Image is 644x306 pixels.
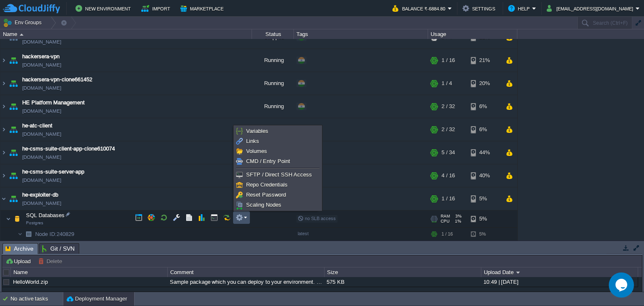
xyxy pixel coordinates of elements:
[246,138,259,144] span: Links
[252,49,294,72] div: Running
[23,228,34,241] img: AMDAwAAAACH5BAEAAAAALAAAAAABAAEAAAICRAEAOw==
[8,95,19,118] img: AMDAwAAAACH5BAEAAAAALAAAAAABAAEAAAICRAEAOw==
[462,3,498,13] button: Settings
[441,72,452,95] div: 1 / 4
[34,231,75,238] span: 240829
[10,292,63,306] div: No active tasks
[13,279,48,285] a: HelloWorld.zip
[22,75,92,84] a: hackersera-vpn-clone661452
[252,95,294,118] div: Running
[246,202,281,208] span: Scaling Nodes
[0,95,7,118] img: AMDAwAAAACH5BAEAAAAALAAAAAABAAEAAAICRAEAOw==
[3,3,60,14] img: CloudJiffy
[235,180,321,189] a: Repo Credentials
[441,228,453,241] div: 1 / 16
[235,137,321,146] a: Links
[0,118,7,141] img: AMDAwAAAACH5BAEAAAAALAAAAAABAAEAAAICRAEAOw==
[482,267,638,277] div: Upload Date
[441,141,455,164] div: 5 / 34
[246,182,288,188] span: Repo Credentials
[428,29,517,39] div: Usage
[11,210,23,227] img: AMDAwAAAACH5BAEAAAAALAAAAAABAAEAAAICRAEAOw==
[471,118,498,141] div: 6%
[471,228,498,241] div: 5%
[0,72,7,95] img: AMDAwAAAACH5BAEAAAAALAAAAAABAAEAAAICRAEAOw==
[168,277,324,287] div: Sample package which you can deploy to your environment. Feel free to delete and upload a package...
[235,147,321,156] a: Volumes
[453,219,461,224] span: 1%
[75,3,133,13] button: New Environment
[294,29,428,39] div: Tags
[25,212,66,218] a: SQL DatabasesPostgres
[325,277,480,287] div: 575 KB
[441,95,455,118] div: 2 / 32
[25,212,66,219] span: SQL Databases
[20,34,23,36] img: AMDAwAAAACH5BAEAAAAALAAAAAABAAEAAAICRAEAOw==
[26,220,43,226] span: Postgres
[8,49,19,72] img: AMDAwAAAACH5BAEAAAAALAAAAAABAAEAAAICRAEAOw==
[5,244,34,254] span: Archive
[235,190,321,200] a: Reset Password
[8,164,19,187] img: AMDAwAAAACH5BAEAAAAALAAAAAABAAEAAAICRAEAOw==
[22,99,85,107] a: HE Platform Management
[22,199,61,207] span: [DOMAIN_NAME]
[8,118,19,141] img: AMDAwAAAACH5BAEAAAAALAAAAAABAAEAAAICRAEAOw==
[5,257,33,265] button: Upload
[471,141,498,164] div: 44%
[235,127,321,136] a: Variables
[18,228,23,241] img: AMDAwAAAACH5BAEAAAAALAAAAAABAAEAAAICRAEAOw==
[252,29,293,39] div: Status
[22,52,60,61] span: hackersera-vpn
[471,187,498,210] div: 5%
[547,3,636,13] button: [EMAIL_ADDRESS][DOMAIN_NAME]
[22,168,84,176] span: he-csms-suite-server-app
[168,267,324,277] div: Comment
[252,72,294,95] div: Running
[441,187,455,210] div: 1 / 16
[508,3,532,13] button: Help
[441,219,449,224] span: CPU
[235,157,321,166] a: CMD / Entry Point
[0,187,7,210] img: AMDAwAAAACH5BAEAAAAALAAAAAABAAEAAAICRAEAOw==
[34,231,75,238] a: Node ID:240829
[441,214,450,219] span: RAM
[246,171,312,178] span: SFTP / Direct SSH Access
[298,216,336,221] span: no SLB access
[38,257,65,265] button: Delete
[471,164,498,187] div: 40%
[22,122,52,130] span: he-atc-client
[6,210,11,227] img: AMDAwAAAACH5BAEAAAAALAAAAAABAAEAAAICRAEAOw==
[235,170,321,179] a: SFTP / Direct SSH Access
[42,244,75,254] span: Git / SVN
[0,164,7,187] img: AMDAwAAAACH5BAEAAAAALAAAAAABAAEAAAICRAEAOw==
[3,17,44,29] button: Env Groups
[246,192,286,198] span: Reset Password
[22,130,61,138] a: [DOMAIN_NAME]
[8,72,19,95] img: AMDAwAAAACH5BAEAAAAALAAAAAABAAEAAAICRAEAOw==
[67,295,127,303] button: Deployment Manager
[453,214,462,219] span: 3%
[0,141,7,164] img: AMDAwAAAACH5BAEAAAAALAAAAAABAAEAAAICRAEAOw==
[22,191,58,199] a: he-exploiter-db
[392,3,448,13] button: Balance ₹-6884.80
[471,49,498,72] div: 21%
[609,272,636,298] iframe: chat widget
[180,3,226,13] button: Marketplace
[22,107,61,115] a: [DOMAIN_NAME]
[0,49,7,72] img: AMDAwAAAACH5BAEAAAAALAAAAAABAAEAAAICRAEAOw==
[22,84,61,92] span: [DOMAIN_NAME]
[35,231,57,237] span: Node ID:
[1,29,252,39] div: Name
[22,176,61,184] span: [DOMAIN_NAME]
[441,164,455,187] div: 4 / 16
[8,187,19,210] img: AMDAwAAAACH5BAEAAAAALAAAAAABAAEAAAICRAEAOw==
[22,145,115,153] a: he-csms-suite-client-app-clone610074
[441,118,455,141] div: 2 / 32
[141,3,173,13] button: Import
[298,231,309,236] span: latest
[22,153,61,161] span: [DOMAIN_NAME]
